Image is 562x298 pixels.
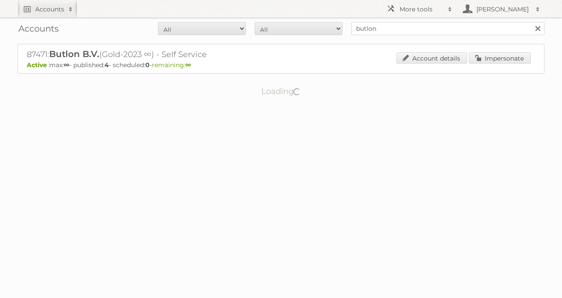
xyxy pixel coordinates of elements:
p: Loading [234,83,329,100]
span: Butlon B.V. [49,49,99,59]
h2: More tools [400,5,443,14]
h2: Accounts [35,5,64,14]
h2: 87471: (Gold-2023 ∞) - Self Service [27,49,334,60]
strong: 4 [104,61,109,69]
strong: 0 [145,61,150,69]
a: Impersonate [469,52,531,64]
a: Account details [396,52,467,64]
span: Active [27,61,49,69]
strong: ∞ [64,61,69,69]
h2: [PERSON_NAME] [474,5,531,14]
p: max: - published: - scheduled: - [27,61,535,69]
span: remaining: [152,61,191,69]
strong: ∞ [185,61,191,69]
